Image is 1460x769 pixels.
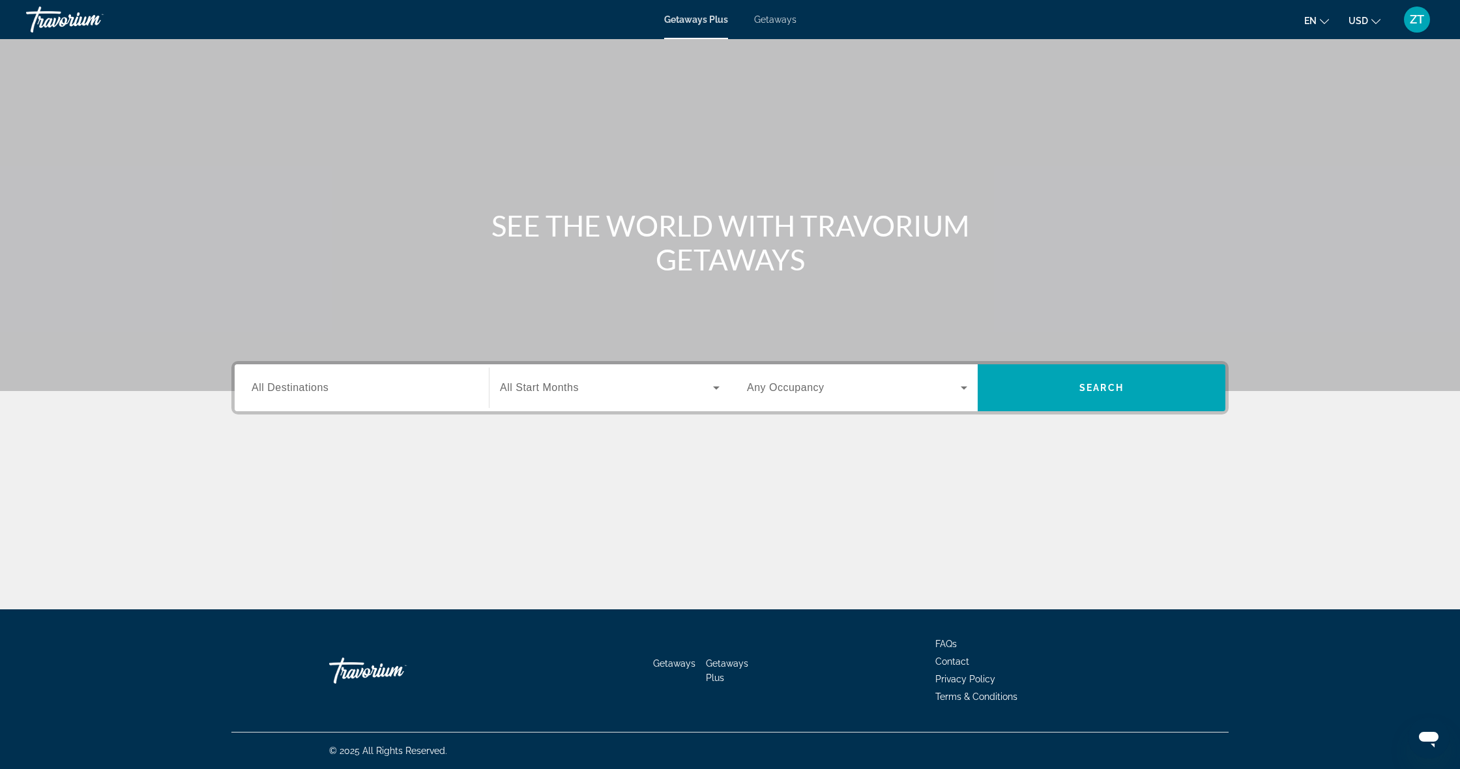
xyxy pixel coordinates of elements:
button: Change language [1304,11,1329,30]
span: All Start Months [500,382,579,393]
a: Getaways [653,658,695,669]
span: Search [1079,383,1124,393]
a: FAQs [935,639,957,649]
span: ZT [1410,13,1424,26]
a: Terms & Conditions [935,691,1017,702]
a: Travorium [329,651,460,690]
a: Getaways [754,14,796,25]
span: Any Occupancy [747,382,825,393]
a: Travorium [26,3,156,36]
a: Getaways Plus [706,658,748,683]
a: Privacy Policy [935,674,995,684]
span: USD [1349,16,1368,26]
iframe: Button to launch messaging window [1408,717,1450,759]
a: Getaways Plus [664,14,728,25]
button: Change currency [1349,11,1380,30]
span: © 2025 All Rights Reserved. [329,746,447,756]
button: Search [978,364,1225,411]
h1: SEE THE WORLD WITH TRAVORIUM GETAWAYS [486,209,974,276]
a: Contact [935,656,969,667]
div: Search widget [235,364,1225,411]
span: All Destinations [252,382,328,393]
span: en [1304,16,1317,26]
button: User Menu [1400,6,1434,33]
